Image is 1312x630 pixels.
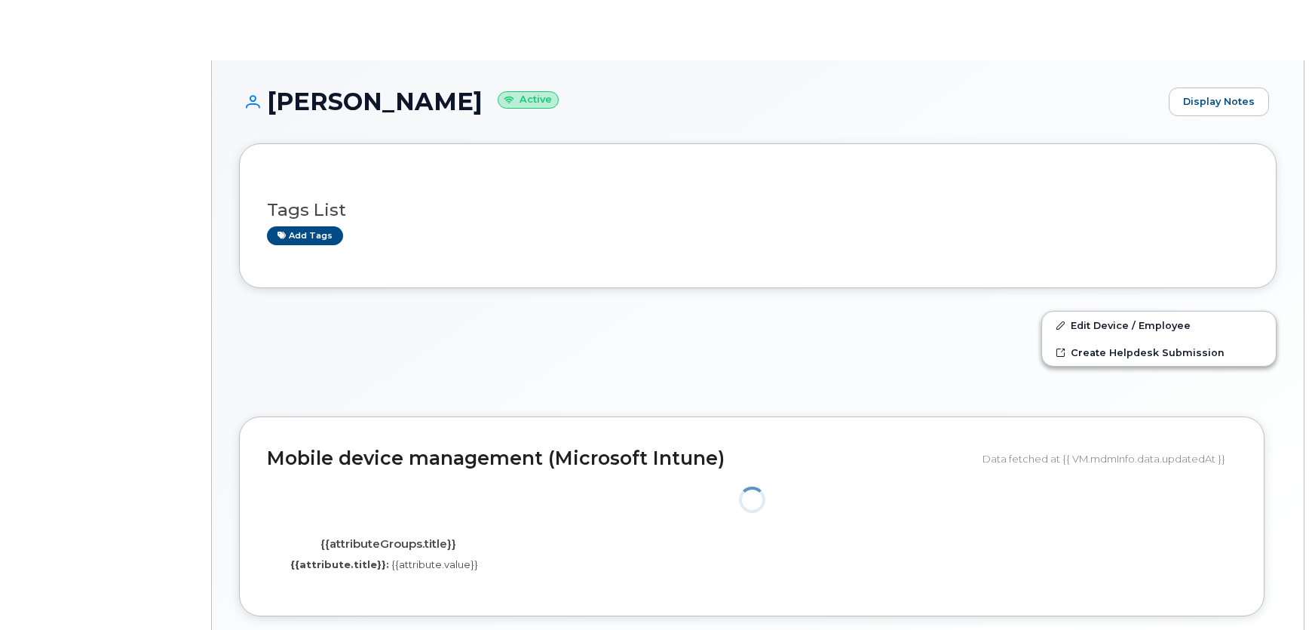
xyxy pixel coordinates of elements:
a: Edit Device / Employee [1042,312,1276,339]
h1: [PERSON_NAME] [239,88,1161,115]
a: Create Helpdesk Submission [1042,339,1276,366]
label: {{attribute.title}}: [290,558,389,572]
small: Active [498,91,559,109]
a: Add tags [267,226,343,245]
h3: Tags List [267,201,1249,220]
span: {{attribute.value}} [391,558,478,570]
div: Data fetched at {{ VM.mdmInfo.data.updatedAt }} [982,444,1237,473]
a: Display Notes [1169,88,1269,116]
h2: Mobile device management (Microsoft Intune) [267,448,971,469]
h4: {{attributeGroups.title}} [278,538,498,551]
